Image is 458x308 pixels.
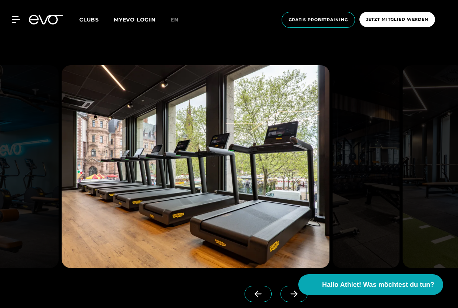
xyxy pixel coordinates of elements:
button: Hallo Athlet! Was möchtest du tun? [298,274,443,295]
span: Clubs [79,16,99,23]
a: Gratis Probetraining [279,12,357,28]
a: en [170,16,187,24]
span: en [170,16,179,23]
a: Jetzt Mitglied werden [357,12,437,28]
span: Gratis Probetraining [289,17,348,23]
img: evofitness [62,65,329,268]
span: Jetzt Mitglied werden [366,16,428,23]
span: Hallo Athlet! Was möchtest du tun? [322,280,434,290]
a: Clubs [79,16,114,23]
a: MYEVO LOGIN [114,16,156,23]
img: evofitness [332,65,399,268]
